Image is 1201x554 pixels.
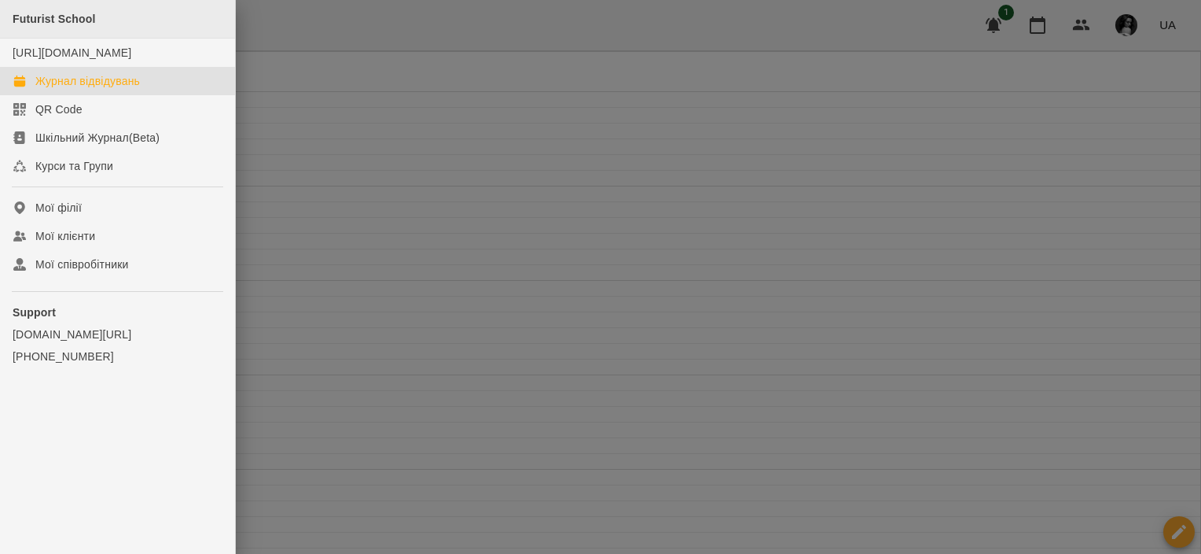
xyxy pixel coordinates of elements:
div: Мої співробітники [35,257,129,272]
div: Курси та Групи [35,158,113,174]
a: [DOMAIN_NAME][URL] [13,327,222,342]
a: [URL][DOMAIN_NAME] [13,46,131,59]
div: Мої клієнти [35,228,95,244]
div: QR Code [35,102,83,117]
p: Support [13,305,222,320]
a: [PHONE_NUMBER] [13,349,222,364]
span: Futurist School [13,13,96,25]
div: Журнал відвідувань [35,73,140,89]
div: Мої філії [35,200,82,216]
div: Шкільний Журнал(Beta) [35,130,160,146]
